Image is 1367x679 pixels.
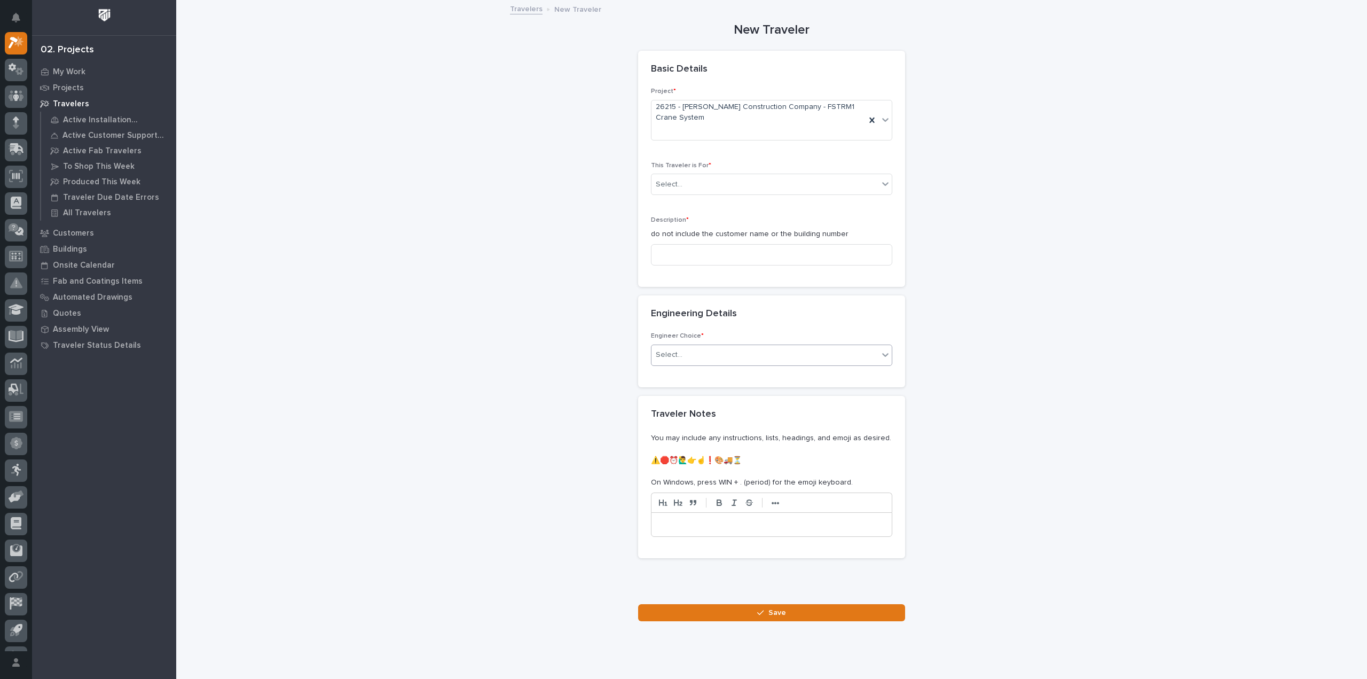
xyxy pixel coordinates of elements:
a: Traveler Status Details [32,337,176,353]
a: Active Fab Travelers [41,143,176,158]
span: Save [768,608,786,618]
p: Active Installation Travelers [63,115,168,125]
div: 02. Projects [41,44,94,56]
p: Projects [53,83,84,93]
strong: ••• [772,499,780,508]
h2: Traveler Notes [651,409,716,420]
a: Produced This Week [41,174,176,189]
a: All Travelers [41,205,176,220]
div: Select... [656,349,682,361]
button: Notifications [5,6,27,29]
p: Active Customer Support Travelers [62,131,168,141]
a: Traveler Due Date Errors [41,190,176,205]
a: Active Installation Travelers [41,112,176,127]
button: ••• [768,496,783,509]
p: Traveler Status Details [53,341,141,350]
span: Engineer Choice [651,333,704,339]
button: Save [638,604,905,621]
p: My Work [53,67,85,77]
p: Traveler Due Date Errors [63,193,159,202]
img: Workspace Logo [95,5,114,25]
a: Customers [32,225,176,241]
a: Travelers [32,96,176,112]
p: All Travelers [63,208,111,218]
h2: Engineering Details [651,308,737,320]
p: To Shop This Week [63,162,135,171]
p: do not include the customer name or the building number [651,229,892,240]
p: Active Fab Travelers [63,146,142,156]
h2: Basic Details [651,64,708,75]
a: To Shop This Week [41,159,176,174]
p: Automated Drawings [53,293,132,302]
p: Quotes [53,309,81,318]
p: Buildings [53,245,87,254]
a: My Work [32,64,176,80]
p: Customers [53,229,94,238]
span: 26215 - [PERSON_NAME] Construction Company - FSTRM1 Crane System [656,102,861,124]
a: Quotes [32,305,176,321]
a: Automated Drawings [32,289,176,305]
p: Produced This Week [63,177,140,187]
p: Onsite Calendar [53,261,115,270]
p: New Traveler [554,3,601,14]
p: Travelers [53,99,89,109]
p: Fab and Coatings Items [53,277,143,286]
p: You may include any instructions, lists, headings, and emoji as desired. ⚠️🛑⏰🙋‍♂️👉☝️❗🎨🚚⏳ On Windo... [651,433,892,488]
a: Travelers [510,2,543,14]
a: Active Customer Support Travelers [41,128,176,143]
a: Fab and Coatings Items [32,273,176,289]
a: Buildings [32,241,176,257]
a: Projects [32,80,176,96]
a: Assembly View [32,321,176,337]
p: Assembly View [53,325,109,334]
span: This Traveler is For [651,162,711,169]
span: Description [651,217,689,223]
div: Notifications [13,13,27,30]
div: Select... [656,179,682,190]
a: Onsite Calendar [32,257,176,273]
span: Project [651,88,676,95]
h1: New Traveler [638,22,905,38]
